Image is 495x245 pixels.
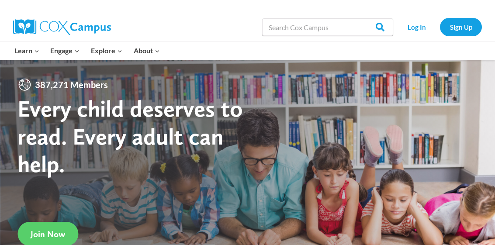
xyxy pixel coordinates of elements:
[31,78,111,92] span: 387,271 Members
[398,18,436,36] a: Log In
[91,45,122,56] span: Explore
[440,18,482,36] a: Sign Up
[134,45,160,56] span: About
[31,229,65,239] span: Join Now
[17,94,243,178] strong: Every child deserves to read. Every adult can help.
[9,41,165,60] nav: Primary Navigation
[262,18,393,36] input: Search Cox Campus
[50,45,80,56] span: Engage
[398,18,482,36] nav: Secondary Navigation
[13,19,111,35] img: Cox Campus
[14,45,39,56] span: Learn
